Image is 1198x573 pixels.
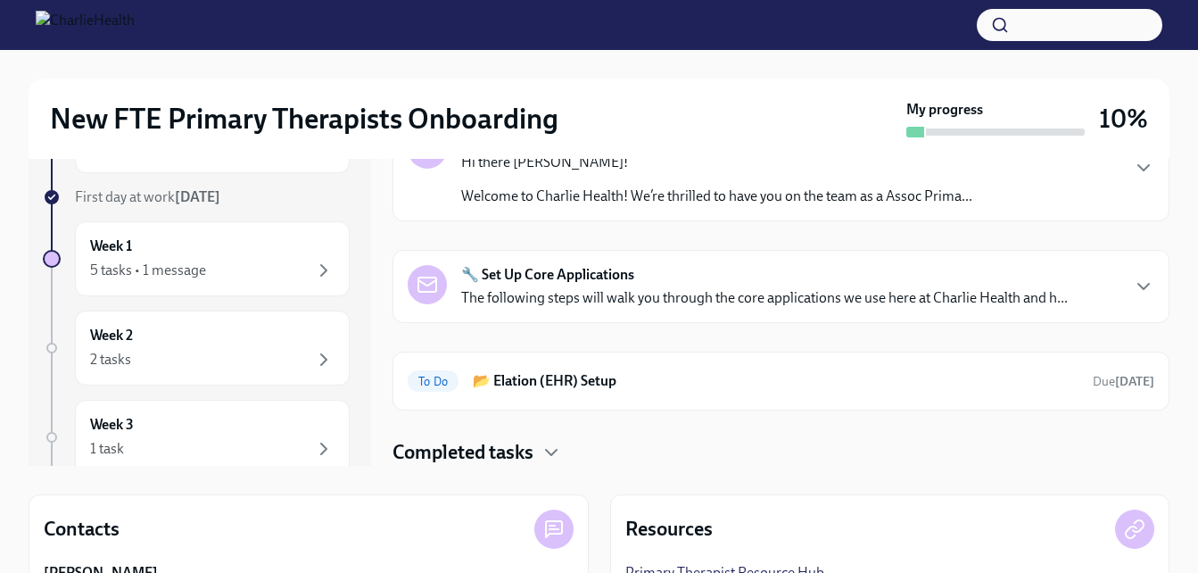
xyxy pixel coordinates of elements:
p: Hi there [PERSON_NAME]! [461,153,972,172]
span: To Do [408,375,459,388]
h4: Resources [625,516,713,543]
a: Week 22 tasks [43,311,350,386]
h4: Completed tasks [392,439,533,466]
h6: Week 1 [90,237,132,256]
a: To Do📂 Elation (EHR) SetupDue[DATE] [408,367,1154,395]
div: 1 task [90,439,124,459]
h6: 📂 Elation (EHR) Setup [473,371,1078,391]
strong: [DATE] [1115,374,1154,389]
strong: [DATE] [175,188,220,205]
span: First day at work [75,188,220,205]
a: Week 31 task [43,400,350,475]
h4: Contacts [44,516,120,543]
strong: 🔧 Set Up Core Applications [461,265,634,285]
a: Week 15 tasks • 1 message [43,221,350,296]
p: The following steps will walk you through the core applications we use here at Charlie Health and... [461,288,1068,308]
div: 5 tasks • 1 message [90,261,206,280]
h6: Week 3 [90,415,134,435]
h3: 10% [1099,103,1148,135]
img: CharlieHealth [36,11,135,39]
strong: My progress [906,100,983,120]
h2: New FTE Primary Therapists Onboarding [50,101,558,137]
span: Due [1093,374,1154,389]
span: August 22nd, 2025 10:00 [1093,373,1154,390]
p: Welcome to Charlie Health! We’re thrilled to have you on the team as a Assoc Prima... [461,187,972,206]
div: 2 tasks [90,350,131,370]
h6: Week 2 [90,326,133,345]
div: Completed tasks [392,439,1169,466]
a: First day at work[DATE] [43,187,350,207]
